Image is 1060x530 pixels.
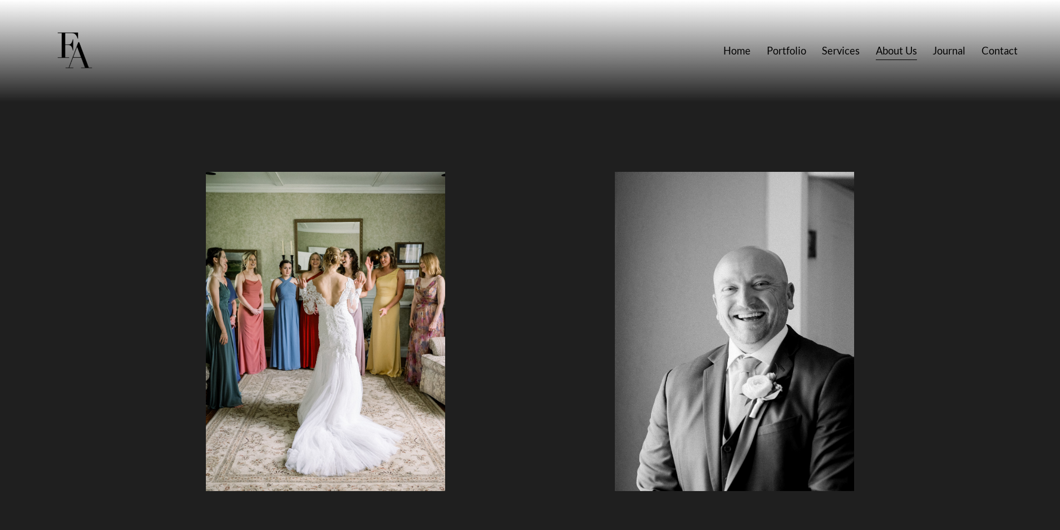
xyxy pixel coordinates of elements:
a: Services [822,41,860,61]
a: About Us [876,41,917,61]
a: Contact [982,41,1018,61]
a: Journal [933,41,965,61]
a: Home [723,41,751,61]
img: Frost Artistry [42,19,106,83]
a: Portfolio [767,41,806,61]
